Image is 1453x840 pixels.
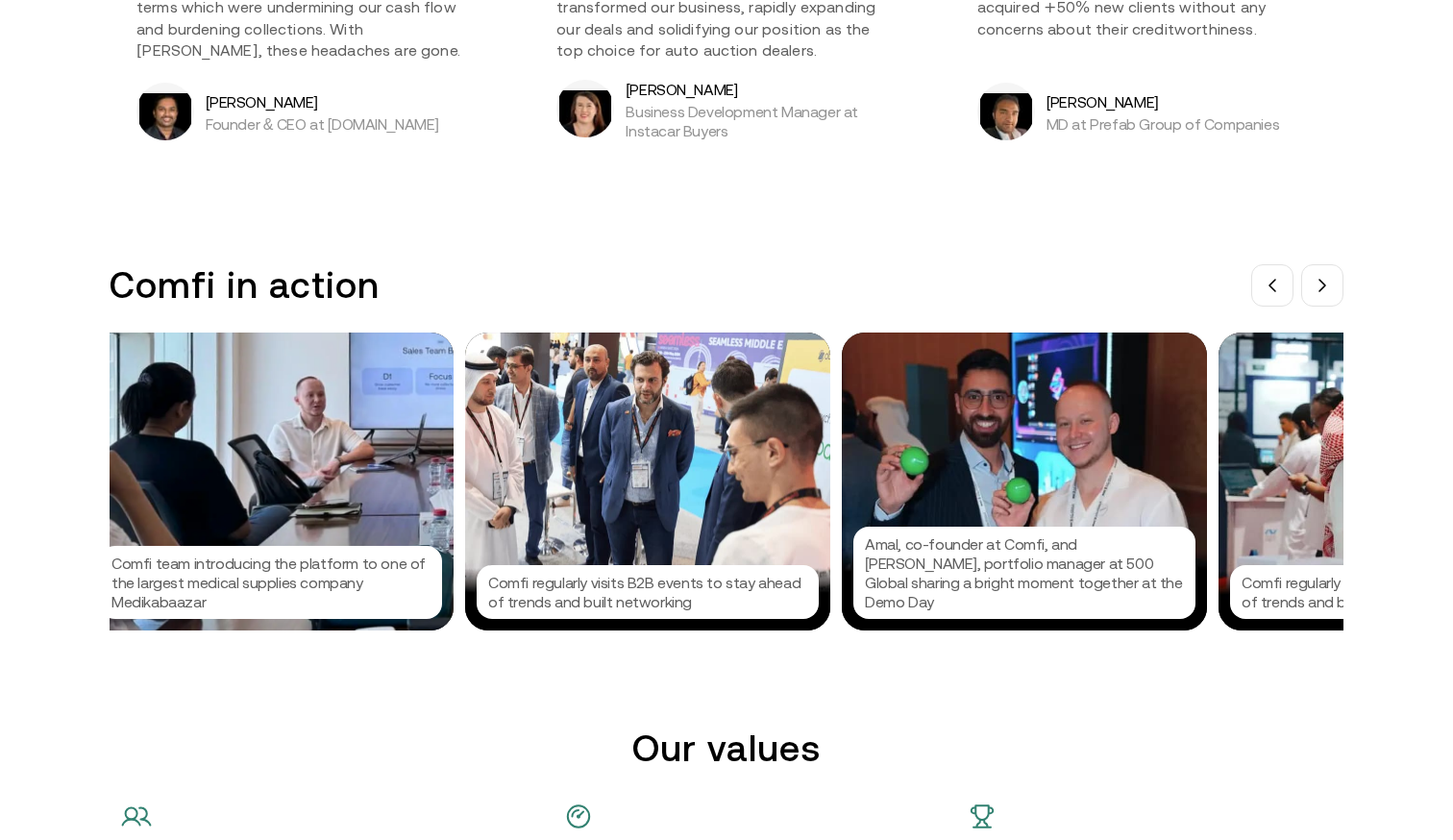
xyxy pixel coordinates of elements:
h2: Our values [121,727,1332,770]
img: Arif Shahzad Butt [980,93,1032,140]
h5: [PERSON_NAME] [626,77,896,102]
p: Comfi regularly visits B2B events to stay ahead of trends and built networking [488,573,807,611]
p: MD at Prefab Group of Companies [1047,114,1280,134]
h5: [PERSON_NAME] [206,89,438,114]
h3: Comfi in action [110,263,380,307]
p: Amal, co-founder at Comfi, and [PERSON_NAME], portfolio manager at 500 Global sharing a bright mo... [865,534,1184,611]
p: Comfi team introducing the platform to one of the largest medical supplies company Medikabaazar [111,554,431,611]
p: Founder & CEO at [DOMAIN_NAME] [206,114,438,134]
img: Bibin Varghese [139,93,191,140]
p: Business Development Manager at Instacar Buyers [626,102,896,140]
img: Kara Pearse [559,90,611,137]
h5: [PERSON_NAME] [1047,89,1280,114]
